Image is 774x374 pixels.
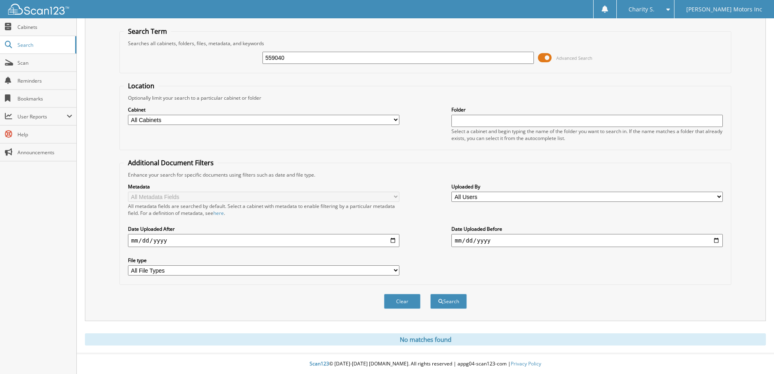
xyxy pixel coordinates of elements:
div: Searches all cabinets, folders, files, metadata, and keywords [124,40,727,47]
legend: Search Term [124,27,171,36]
label: File type [128,257,399,264]
span: Cabinets [17,24,72,31]
legend: Location [124,81,158,90]
span: Announcements [17,149,72,156]
div: © [DATE]-[DATE] [DOMAIN_NAME]. All rights reserved | appg04-scan123-com | [77,354,774,374]
label: Folder [451,106,723,113]
span: Help [17,131,72,138]
label: Cabinet [128,106,399,113]
span: Bookmarks [17,95,72,102]
div: Optionally limit your search to a particular cabinet or folder [124,94,727,101]
div: Select a cabinet and begin typing the name of the folder you want to search in. If the name match... [451,128,723,142]
a: here [213,210,224,217]
span: Advanced Search [556,55,592,61]
label: Metadata [128,183,399,190]
div: All metadata fields are searched by default. Select a cabinet with metadata to enable filtering b... [128,203,399,217]
button: Clear [384,294,421,309]
a: Privacy Policy [511,360,541,367]
span: Search [17,42,71,48]
input: start [128,234,399,247]
button: Search [430,294,467,309]
div: Enhance your search for specific documents using filters such as date and file type. [124,171,727,178]
input: end [451,234,723,247]
span: Scan [17,59,72,66]
legend: Additional Document Filters [124,158,218,167]
label: Date Uploaded Before [451,225,723,232]
span: User Reports [17,113,67,120]
label: Uploaded By [451,183,723,190]
span: Charity S. [629,7,655,12]
div: No matches found [85,333,766,346]
img: scan123-logo-white.svg [8,4,69,15]
label: Date Uploaded After [128,225,399,232]
span: Reminders [17,77,72,84]
span: [PERSON_NAME] Motors Inc [686,7,762,12]
iframe: Chat Widget [733,335,774,374]
span: Scan123 [310,360,329,367]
